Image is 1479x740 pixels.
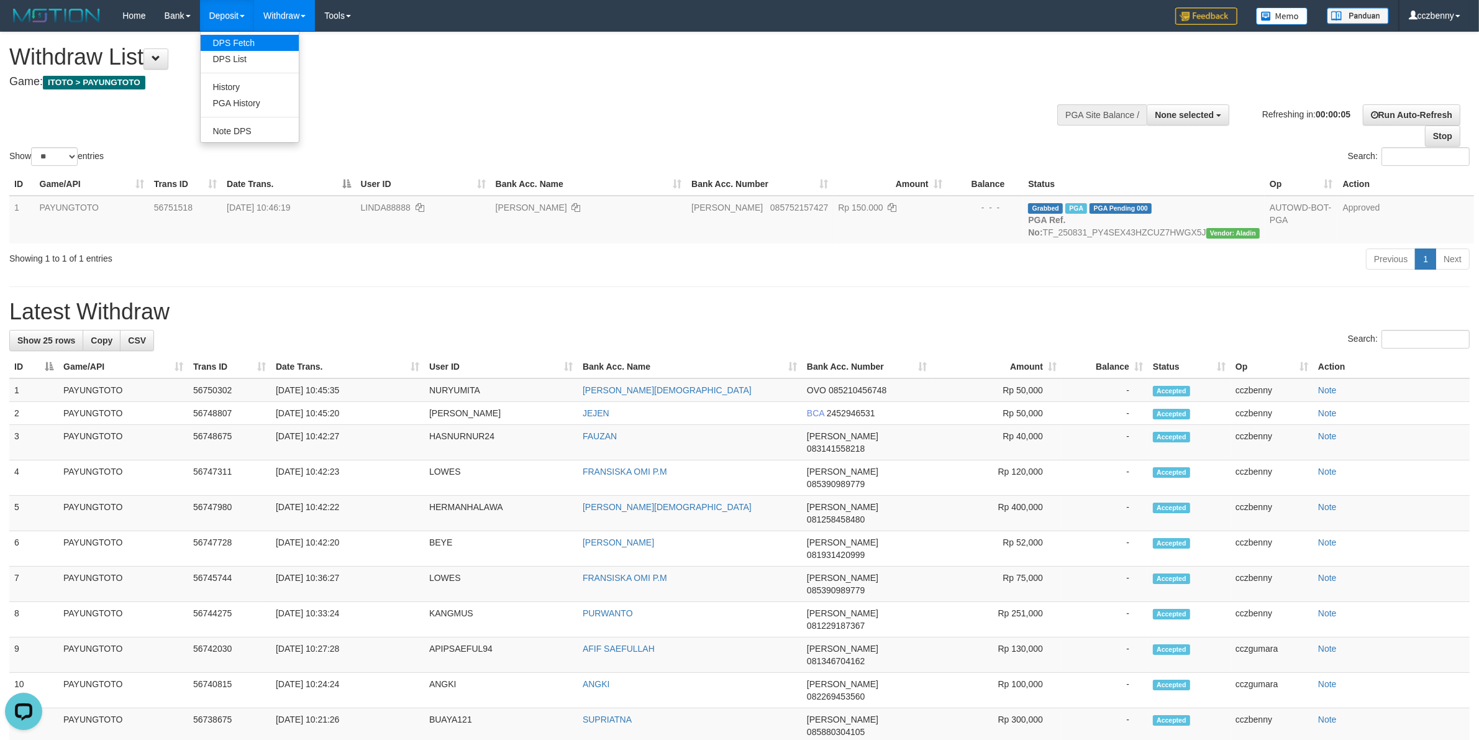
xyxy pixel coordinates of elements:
[807,550,865,560] span: Copy 081931420999 to clipboard
[1338,173,1474,196] th: Action
[1318,608,1337,618] a: Note
[271,355,424,378] th: Date Trans.: activate to sort column ascending
[807,679,878,689] span: [PERSON_NAME]
[1231,496,1313,531] td: cczbenny
[5,5,42,42] button: Open LiveChat chat widget
[424,496,578,531] td: HERMANHALAWA
[424,602,578,637] td: KANGMUS
[1028,215,1065,237] b: PGA Ref. No:
[807,408,824,418] span: BCA
[201,79,299,95] a: History
[188,460,271,496] td: 56747311
[932,378,1062,402] td: Rp 50,000
[583,679,610,689] a: ANGKI
[496,203,567,212] a: [PERSON_NAME]
[58,673,188,708] td: PAYUNGTOTO
[58,425,188,460] td: PAYUNGTOTO
[1153,409,1190,419] span: Accepted
[9,673,58,708] td: 10
[1231,602,1313,637] td: cczbenny
[932,496,1062,531] td: Rp 400,000
[932,673,1062,708] td: Rp 100,000
[807,692,865,701] span: Copy 082269453560 to clipboard
[1366,249,1416,270] a: Previous
[271,602,424,637] td: [DATE] 10:33:24
[932,567,1062,602] td: Rp 75,000
[9,76,973,88] h4: Game:
[1062,402,1148,425] td: -
[188,673,271,708] td: 56740815
[1147,104,1229,126] button: None selected
[201,95,299,111] a: PGA History
[691,203,763,212] span: [PERSON_NAME]
[802,355,932,378] th: Bank Acc. Number: activate to sort column ascending
[1318,431,1337,441] a: Note
[1262,109,1350,119] span: Refreshing in:
[424,673,578,708] td: ANGKI
[1313,355,1470,378] th: Action
[807,537,878,547] span: [PERSON_NAME]
[1318,573,1337,583] a: Note
[271,567,424,602] td: [DATE] 10:36:27
[1153,573,1190,584] span: Accepted
[1153,538,1190,549] span: Accepted
[833,173,947,196] th: Amount: activate to sort column ascending
[1256,7,1308,25] img: Button%20Memo.svg
[932,531,1062,567] td: Rp 52,000
[1436,249,1470,270] a: Next
[1153,680,1190,690] span: Accepted
[424,378,578,402] td: NURYUMITA
[271,531,424,567] td: [DATE] 10:42:20
[9,299,1470,324] h1: Latest Withdraw
[91,336,112,345] span: Copy
[1148,355,1231,378] th: Status: activate to sort column ascending
[424,531,578,567] td: BEYE
[807,444,865,454] span: Copy 083141558218 to clipboard
[1090,203,1152,214] span: PGA Pending
[188,567,271,602] td: 56745744
[31,147,78,166] select: Showentries
[9,637,58,673] td: 9
[1155,110,1214,120] span: None selected
[932,402,1062,425] td: Rp 50,000
[43,76,145,89] span: ITOTO > PAYUNGTOTO
[1231,531,1313,567] td: cczbenny
[1318,679,1337,689] a: Note
[829,385,886,395] span: Copy 085210456748 to clipboard
[1062,637,1148,673] td: -
[188,531,271,567] td: 56747728
[271,673,424,708] td: [DATE] 10:24:24
[807,715,878,724] span: [PERSON_NAME]
[1153,386,1190,396] span: Accepted
[1206,228,1260,239] span: Vendor URL: https://payment4.1velocity.biz
[356,173,491,196] th: User ID: activate to sort column ascending
[83,330,121,351] a: Copy
[952,201,1019,214] div: - - -
[424,637,578,673] td: APIPSAEFUL94
[1062,355,1148,378] th: Balance: activate to sort column ascending
[201,51,299,67] a: DPS List
[58,567,188,602] td: PAYUNGTOTO
[807,385,826,395] span: OVO
[201,35,299,51] a: DPS Fetch
[1265,173,1338,196] th: Op: activate to sort column ascending
[58,496,188,531] td: PAYUNGTOTO
[932,460,1062,496] td: Rp 120,000
[583,715,632,724] a: SUPRIATNA
[58,602,188,637] td: PAYUNGTOTO
[947,173,1024,196] th: Balance
[1231,567,1313,602] td: cczbenny
[807,431,878,441] span: [PERSON_NAME]
[35,196,149,244] td: PAYUNGTOTO
[9,355,58,378] th: ID: activate to sort column descending
[1318,537,1337,547] a: Note
[932,425,1062,460] td: Rp 40,000
[271,637,424,673] td: [DATE] 10:27:28
[1363,104,1460,126] a: Run Auto-Refresh
[424,567,578,602] td: LOWES
[9,247,607,265] div: Showing 1 to 1 of 1 entries
[807,608,878,618] span: [PERSON_NAME]
[491,173,686,196] th: Bank Acc. Name: activate to sort column ascending
[1062,425,1148,460] td: -
[583,537,654,547] a: [PERSON_NAME]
